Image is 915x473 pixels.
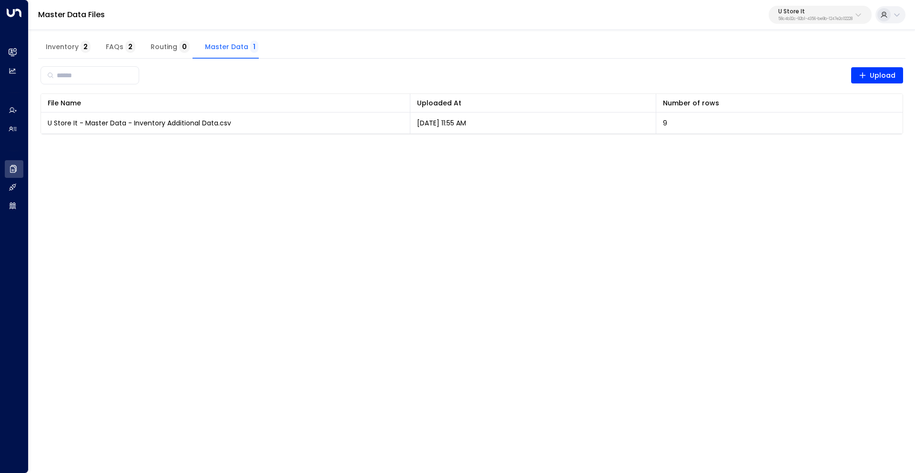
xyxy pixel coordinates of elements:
[778,9,853,14] p: U Store It
[417,97,650,109] div: Uploaded At
[417,118,466,128] p: [DATE] 11:55 AM
[106,43,135,51] span: FAQs
[46,43,91,51] span: Inventory
[859,70,896,82] span: Upload
[205,43,258,51] span: Master Data
[179,41,190,53] span: 0
[151,43,190,51] span: Routing
[48,97,81,109] div: File Name
[769,6,872,24] button: U Store It58c4b32c-92b1-4356-be9b-1247e2c02228
[81,41,91,53] span: 2
[48,97,403,109] div: File Name
[125,41,135,53] span: 2
[48,118,231,128] span: U Store It - Master Data - Inventory Additional Data.csv
[250,41,258,53] span: 1
[663,118,667,128] span: 9
[38,9,105,20] a: Master Data Files
[663,97,719,109] div: Number of rows
[778,17,853,21] p: 58c4b32c-92b1-4356-be9b-1247e2c02228
[417,97,461,109] div: Uploaded At
[663,97,896,109] div: Number of rows
[851,67,904,83] button: Upload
